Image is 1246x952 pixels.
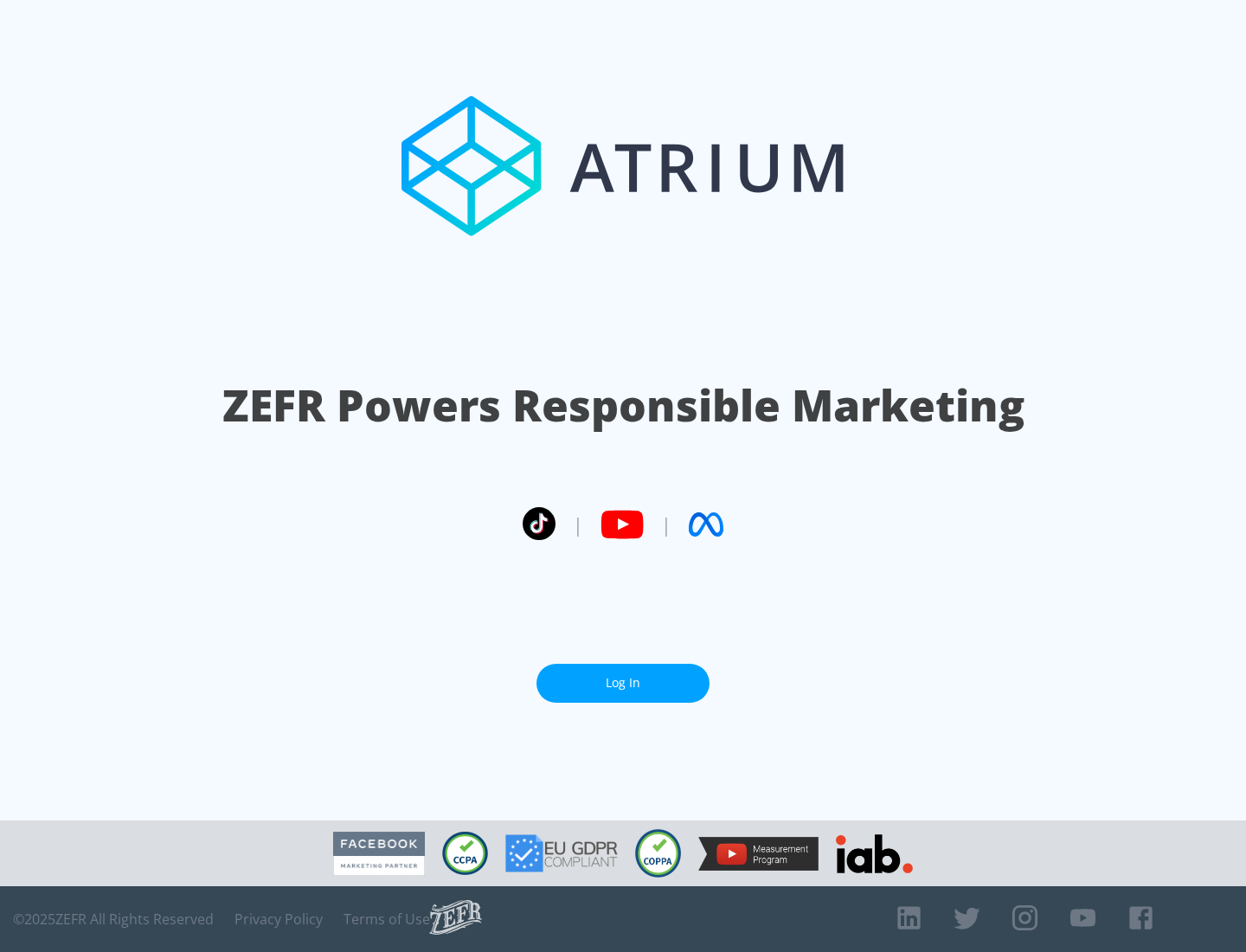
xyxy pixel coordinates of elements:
img: Facebook Marketing Partner [333,832,425,876]
h1: ZEFR Powers Responsible Marketing [222,376,1024,435]
span: © 2025 ZEFR All Rights Reserved [13,910,214,928]
a: Privacy Policy [234,910,323,928]
span: | [661,511,671,537]
a: Terms of Use [344,910,430,928]
span: | [573,511,583,537]
img: CCPA Compliant [442,832,488,875]
img: COPPA Compliant [635,829,681,878]
img: IAB [836,834,913,873]
img: YouTube Measurement Program [698,837,819,871]
img: GDPR Compliant [505,834,618,872]
a: Log In [536,664,710,703]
